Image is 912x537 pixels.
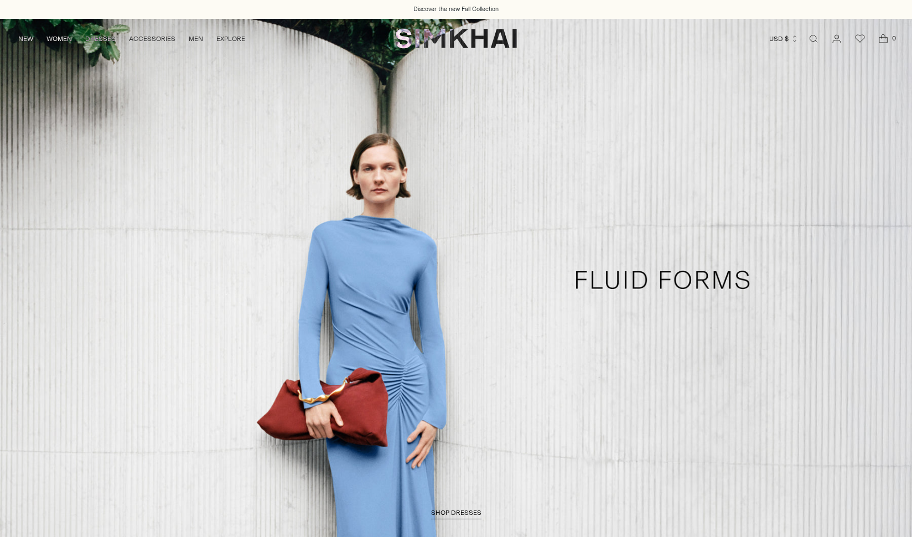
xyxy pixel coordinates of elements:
button: USD $ [769,27,799,51]
a: Go to the account page [826,28,848,50]
a: SIMKHAI [395,28,517,49]
a: SHOP DRESSES [431,509,481,520]
a: DRESSES [85,27,116,51]
a: Open search modal [802,28,825,50]
span: 0 [889,33,899,43]
span: SHOP DRESSES [431,509,481,517]
a: Open cart modal [872,28,894,50]
a: NEW [18,27,33,51]
a: WOMEN [46,27,72,51]
a: Wishlist [849,28,871,50]
a: Discover the new Fall Collection [413,5,499,14]
a: ACCESSORIES [129,27,175,51]
a: MEN [189,27,203,51]
a: EXPLORE [216,27,245,51]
